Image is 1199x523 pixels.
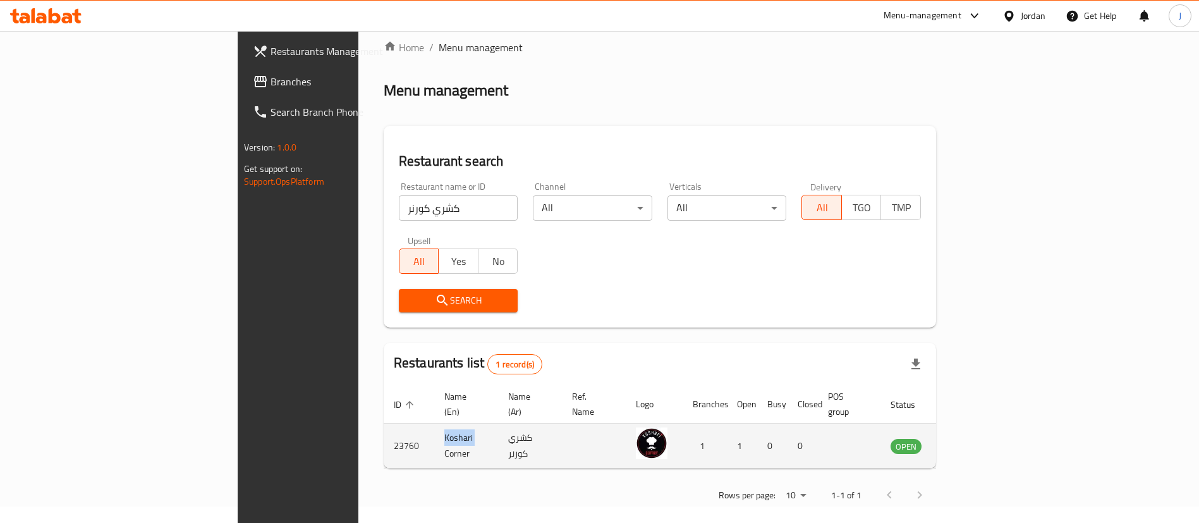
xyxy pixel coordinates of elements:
h2: Restaurant search [399,152,921,171]
img: Koshari Corner [636,428,667,459]
th: Open [727,385,757,424]
a: Search Branch Phone [243,97,438,127]
div: Menu-management [884,8,961,23]
span: TGO [847,199,877,217]
span: Menu management [439,40,523,55]
span: Restaurants Management [271,44,428,59]
span: Get support on: [244,161,302,177]
span: No [484,252,513,271]
span: Search [409,293,508,309]
button: All [801,195,842,220]
h2: Restaurants list [394,354,542,374]
span: Version: [244,139,275,156]
button: TMP [880,195,921,220]
td: كشري كورنر [498,424,562,469]
span: 1 record(s) [488,359,542,371]
span: 1.0.0 [277,139,296,156]
a: Restaurants Management [243,36,438,66]
span: All [405,252,434,271]
button: All [399,249,439,274]
div: Total records count [487,354,542,374]
h2: Menu management [384,80,508,101]
span: All [807,199,837,217]
div: Rows per page: [781,486,811,505]
span: POS group [828,389,865,419]
div: Jordan [1021,9,1045,23]
th: Branches [683,385,727,424]
p: Rows per page: [719,488,776,503]
td: 0 [788,424,818,469]
button: Search [399,289,518,312]
label: Upsell [408,236,431,245]
div: Export file [901,349,931,379]
span: Name (Ar) [508,389,547,419]
a: Branches [243,66,438,97]
p: 1-1 of 1 [831,488,861,503]
span: TMP [886,199,916,217]
td: Koshari Corner [434,424,498,469]
th: Logo [626,385,683,424]
th: Busy [757,385,788,424]
span: ID [394,397,418,412]
span: Search Branch Phone [271,104,428,120]
td: 0 [757,424,788,469]
span: Status [891,397,932,412]
button: No [478,249,518,274]
button: TGO [841,195,882,220]
div: All [667,195,787,221]
span: Branches [271,74,428,89]
a: Support.OpsPlatform [244,173,324,190]
span: Ref. Name [572,389,611,419]
table: enhanced table [384,385,990,469]
th: Closed [788,385,818,424]
input: Search for restaurant name or ID.. [399,195,518,221]
span: Yes [444,252,473,271]
div: All [533,195,652,221]
span: J [1179,9,1181,23]
label: Delivery [810,182,842,191]
td: 1 [683,424,727,469]
nav: breadcrumb [384,40,936,55]
span: OPEN [891,440,922,454]
td: 1 [727,424,757,469]
button: Yes [438,249,478,274]
span: Name (En) [444,389,483,419]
